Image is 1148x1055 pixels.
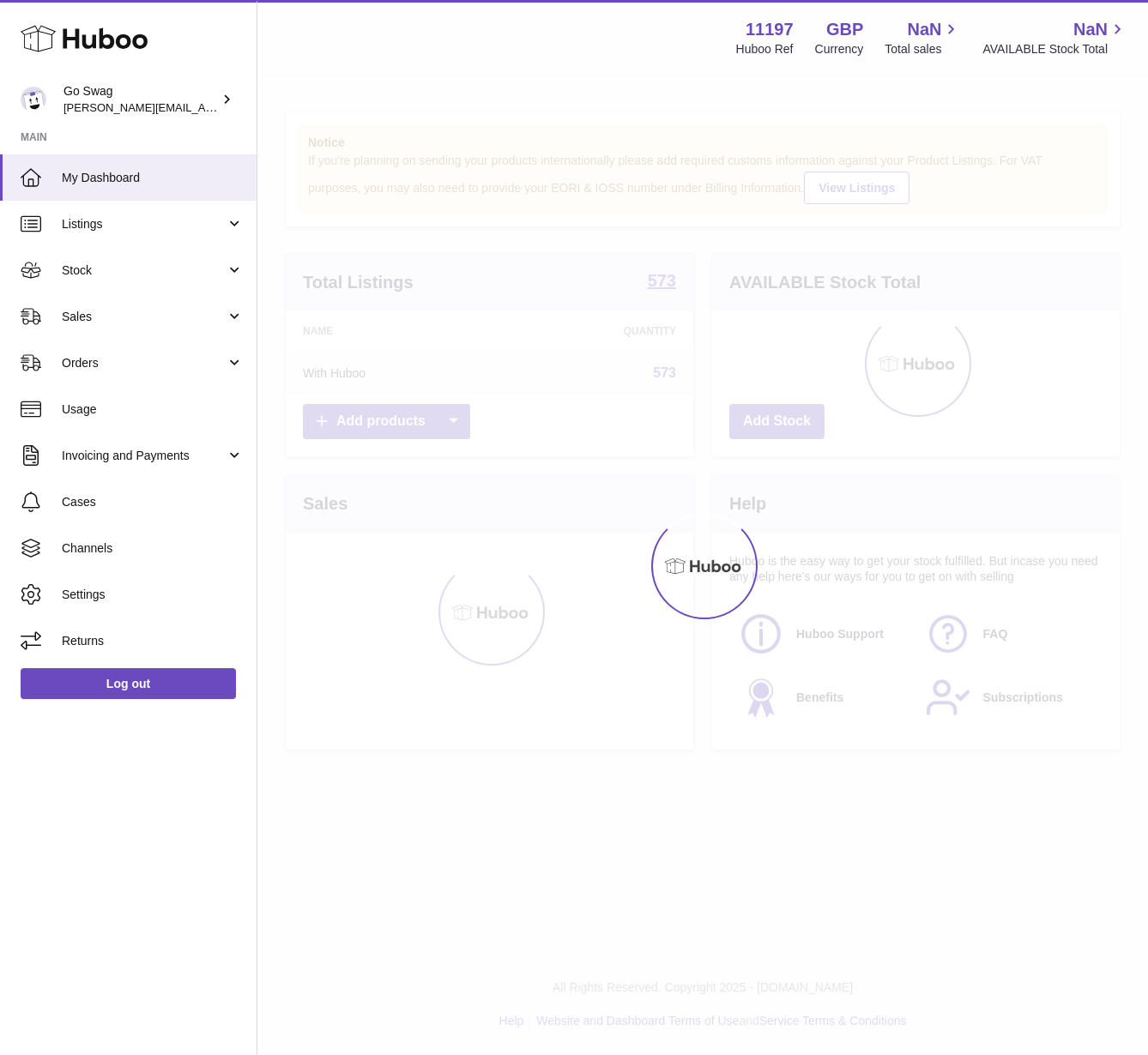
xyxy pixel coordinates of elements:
strong: GBP [826,18,863,41]
div: Currency [815,41,864,57]
img: leigh@goswag.com [21,87,46,112]
span: Listings [62,216,226,232]
span: Total sales [885,41,961,57]
span: NaN [907,18,941,41]
span: AVAILABLE Stock Total [982,41,1127,57]
a: NaN Total sales [885,18,961,57]
div: Go Swag [63,83,218,116]
span: Sales [62,309,226,325]
a: Log out [21,668,236,699]
span: Settings [62,587,244,603]
span: Returns [62,633,244,649]
span: Stock [62,262,226,279]
div: Huboo Ref [736,41,794,57]
strong: 11197 [746,18,794,41]
span: Invoicing and Payments [62,448,226,464]
span: Cases [62,494,244,510]
span: NaN [1073,18,1108,41]
span: [PERSON_NAME][EMAIL_ADDRESS][DOMAIN_NAME] [63,100,344,114]
span: Orders [62,355,226,371]
span: Usage [62,401,244,418]
span: My Dashboard [62,170,244,186]
a: NaN AVAILABLE Stock Total [982,18,1127,57]
span: Channels [62,540,244,557]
